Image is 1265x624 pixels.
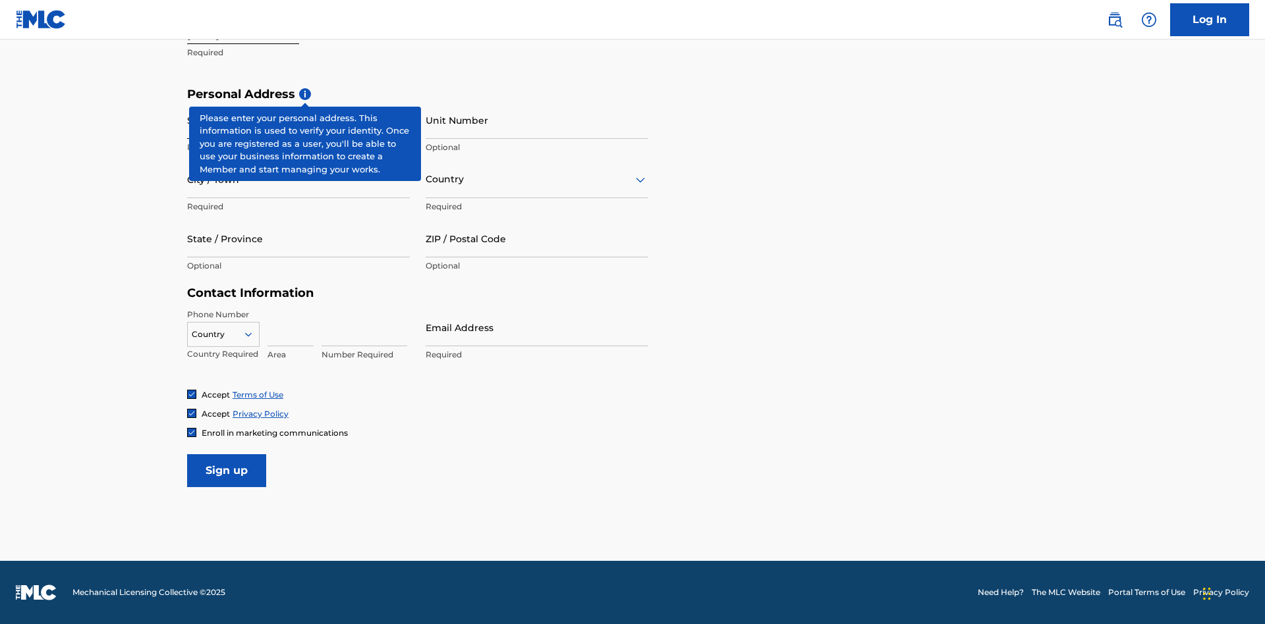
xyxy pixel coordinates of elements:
[299,88,311,100] span: i
[1032,586,1100,598] a: The MLC Website
[1108,586,1185,598] a: Portal Terms of Use
[188,429,196,436] img: checkbox
[16,10,67,29] img: MLC Logo
[1141,12,1157,28] img: help
[1170,3,1249,36] a: Log In
[187,454,266,487] input: Sign up
[187,260,410,272] p: Optional
[202,428,348,438] span: Enroll in marketing communications
[1199,561,1265,624] iframe: Chat Widget
[202,390,230,400] span: Accept
[1193,586,1249,598] a: Privacy Policy
[978,586,1024,598] a: Need Help?
[188,390,196,398] img: checkbox
[187,201,410,213] p: Required
[426,142,648,153] p: Optional
[322,349,407,361] p: Number Required
[233,390,283,400] a: Terms of Use
[187,286,648,301] h5: Contact Information
[187,87,1078,102] h5: Personal Address
[187,47,410,59] p: Required
[72,586,225,598] span: Mechanical Licensing Collective © 2025
[1203,574,1211,613] div: Drag
[187,142,410,153] p: Required
[426,260,648,272] p: Optional
[202,409,230,419] span: Accept
[188,409,196,417] img: checkbox
[426,349,648,361] p: Required
[16,585,57,600] img: logo
[1136,7,1162,33] div: Help
[233,409,289,419] a: Privacy Policy
[267,349,314,361] p: Area
[1107,12,1123,28] img: search
[187,348,260,360] p: Country Required
[1102,7,1128,33] a: Public Search
[426,201,648,213] p: Required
